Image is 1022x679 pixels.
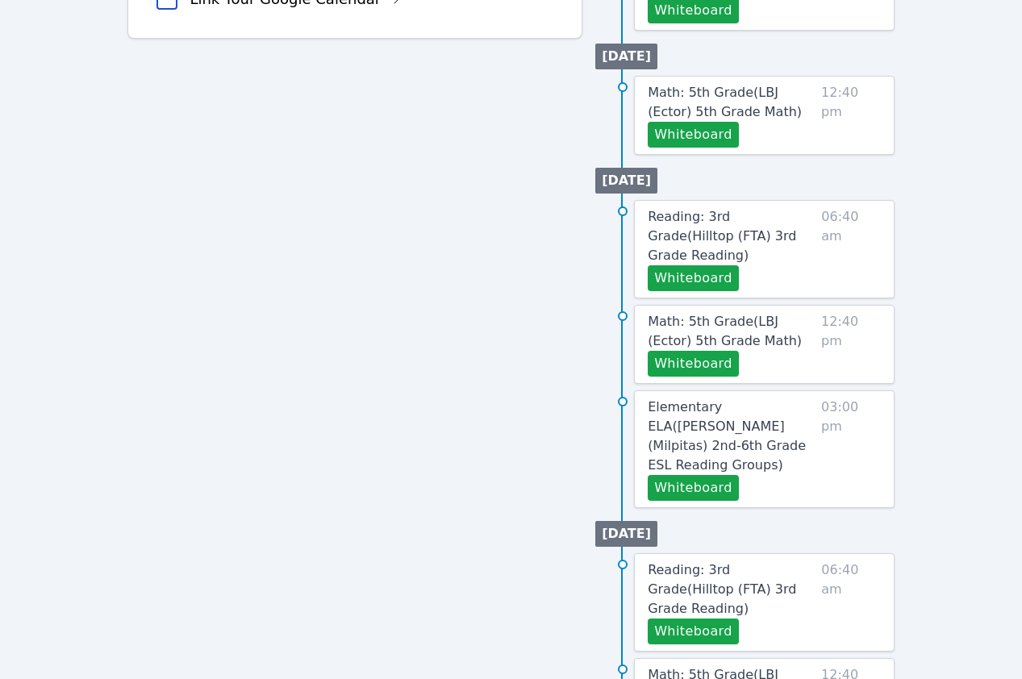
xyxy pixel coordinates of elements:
[648,265,739,291] button: Whiteboard
[821,560,880,644] span: 06:40 am
[648,560,815,619] a: Reading: 3rd Grade(Hilltop (FTA) 3rd Grade Reading)
[821,207,880,291] span: 06:40 am
[595,521,657,547] li: [DATE]
[595,168,657,194] li: [DATE]
[648,398,815,475] a: Elementary ELA([PERSON_NAME] (Milpitas) 2nd-6th Grade ESL Reading Groups)
[648,122,739,148] button: Whiteboard
[648,85,802,119] span: Math: 5th Grade ( LBJ (Ector) 5th Grade Math )
[648,83,815,122] a: Math: 5th Grade(LBJ (Ector) 5th Grade Math)
[648,312,815,351] a: Math: 5th Grade(LBJ (Ector) 5th Grade Math)
[821,83,881,148] span: 12:40 pm
[648,475,739,501] button: Whiteboard
[821,398,881,501] span: 03:00 pm
[648,562,796,616] span: Reading: 3rd Grade ( Hilltop (FTA) 3rd Grade Reading )
[648,351,739,377] button: Whiteboard
[595,44,657,69] li: [DATE]
[821,312,881,377] span: 12:40 pm
[648,399,806,473] span: Elementary ELA ( [PERSON_NAME] (Milpitas) 2nd-6th Grade ESL Reading Groups )
[648,619,739,644] button: Whiteboard
[648,314,802,348] span: Math: 5th Grade ( LBJ (Ector) 5th Grade Math )
[648,207,815,265] a: Reading: 3rd Grade(Hilltop (FTA) 3rd Grade Reading)
[648,209,796,263] span: Reading: 3rd Grade ( Hilltop (FTA) 3rd Grade Reading )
